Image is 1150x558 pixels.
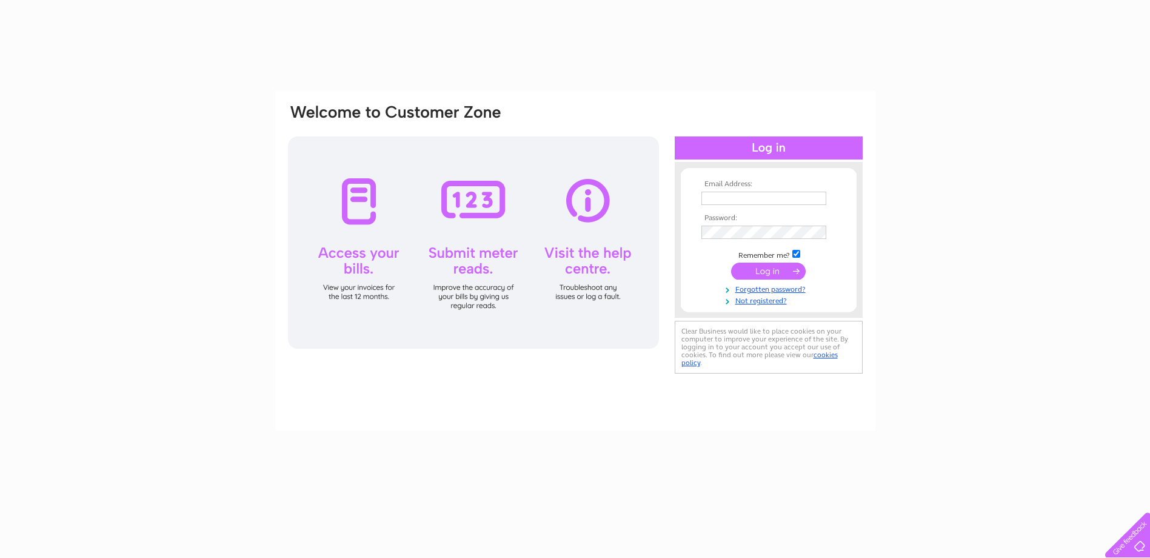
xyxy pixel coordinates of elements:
[731,263,806,280] input: Submit
[701,294,839,306] a: Not registered?
[698,248,839,260] td: Remember me?
[675,321,863,374] div: Clear Business would like to place cookies on your computer to improve your experience of the sit...
[698,214,839,223] th: Password:
[681,351,838,367] a: cookies policy
[701,283,839,294] a: Forgotten password?
[698,180,839,189] th: Email Address:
